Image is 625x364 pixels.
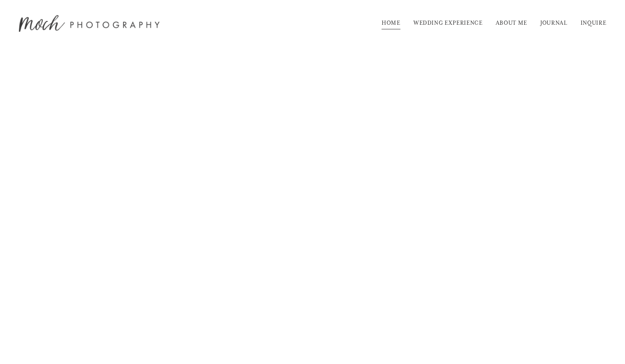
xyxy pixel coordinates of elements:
a: JOURNAL [540,17,567,30]
img: Moch Snyder Photography | Destination Wedding &amp; Lifestyle Film Photographer [19,15,160,32]
a: HOME [382,17,400,30]
a: WEDDING EXPERIENCE [413,17,483,30]
a: INQUIRE [581,17,606,30]
a: ABOUT ME [496,17,527,30]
